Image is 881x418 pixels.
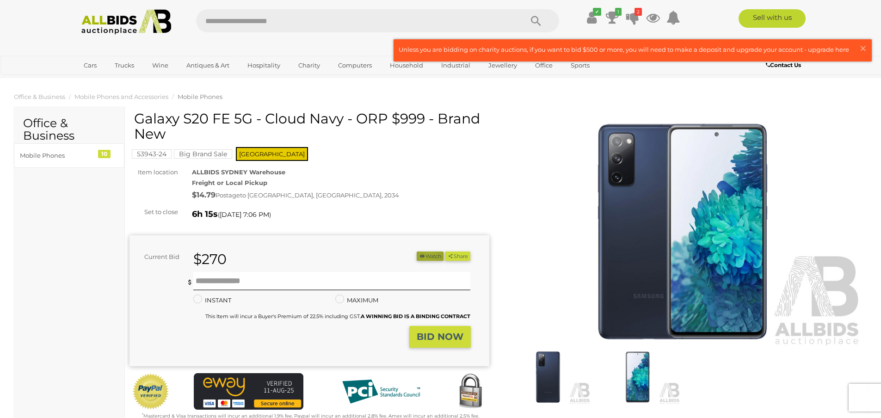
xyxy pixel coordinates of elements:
[180,58,235,73] a: Antiques & Art
[129,252,186,262] div: Current Bid
[766,60,803,70] a: Contact Us
[218,211,271,218] span: ( )
[335,295,378,306] label: MAXIMUM
[123,207,185,217] div: Set to close
[361,313,470,320] b: A WINNING BID IS A BINDING CONTRACT
[292,58,326,73] a: Charity
[192,179,267,186] strong: Freight or Local Pickup
[220,210,269,219] span: [DATE] 7:06 PM
[192,209,218,219] strong: 6h 15s
[766,61,801,68] b: Contact Us
[626,9,640,26] a: 2
[417,252,444,261] li: Watch this item
[417,331,463,342] strong: BID NOW
[174,150,232,158] a: Big Brand Sale
[132,373,170,410] img: Official PayPal Seal
[192,191,216,199] strong: $14.79
[409,326,471,348] button: BID NOW
[615,8,622,16] i: 1
[565,58,596,73] a: Sports
[593,8,601,16] i: ✔
[605,9,619,26] a: 1
[384,58,429,73] a: Household
[335,373,427,410] img: PCI DSS compliant
[240,191,399,199] span: to [GEOGRAPHIC_DATA], [GEOGRAPHIC_DATA], 2034
[132,149,172,159] mark: 53943-24
[78,58,103,73] a: Cars
[193,251,227,268] strong: $270
[859,39,867,57] span: ×
[205,313,470,320] small: This Item will incur a Buyer's Premium of 22.5% including GST.
[14,93,65,100] a: Office & Business
[14,143,124,168] a: Mobile Phones 10
[241,58,286,73] a: Hospitality
[236,147,308,161] span: [GEOGRAPHIC_DATA]
[529,58,559,73] a: Office
[123,167,185,178] div: Item location
[23,117,115,142] h2: Office & Business
[192,189,489,202] div: Postage
[635,8,642,16] i: 2
[192,168,285,176] strong: ALLBIDS SYDNEY Warehouse
[98,150,111,158] div: 10
[146,58,174,73] a: Wine
[20,150,96,161] div: Mobile Phones
[739,9,806,28] a: Sell with us
[503,116,863,347] img: Galaxy S20 FE 5G - Cloud Navy - ORP $999 - Brand New
[585,9,599,26] a: ✔
[174,149,232,159] mark: Big Brand Sale
[193,295,231,306] label: INSTANT
[482,58,523,73] a: Jewellery
[595,350,680,405] img: Galaxy S20 FE 5G - Cloud Navy - ORP $999 - Brand New
[445,252,470,261] button: Share
[134,111,487,141] h1: Galaxy S20 FE 5G - Cloud Navy - ORP $999 - Brand New
[76,9,177,35] img: Allbids.com.au
[74,93,168,100] a: Mobile Phones and Accessories
[332,58,378,73] a: Computers
[78,73,155,88] a: [GEOGRAPHIC_DATA]
[505,350,591,405] img: Galaxy S20 FE 5G - Cloud Navy - ORP $999 - Brand New
[513,9,559,32] button: Search
[132,150,172,158] a: 53943-24
[452,373,489,410] img: Secured by Rapid SSL
[178,93,222,100] a: Mobile Phones
[435,58,476,73] a: Industrial
[417,252,444,261] button: Watch
[109,58,140,73] a: Trucks
[194,373,303,410] img: eWAY Payment Gateway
